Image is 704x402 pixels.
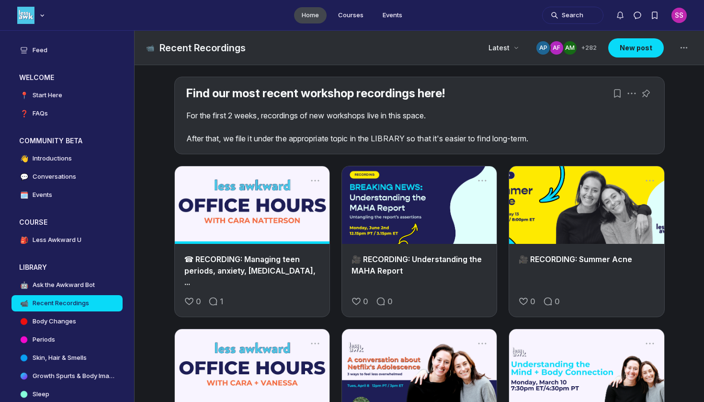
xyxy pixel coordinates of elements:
a: Periods [11,332,123,348]
button: Like the 🎥 RECORDING: Understanding the MAHA Report post [350,294,370,309]
a: 📹Recent Recordings [11,295,123,311]
span: 👋 [19,154,29,163]
h3: COURSE [19,218,47,227]
h3: COMMUNITY BETA [19,136,82,146]
a: Comment on this post [374,294,395,309]
svg: Space settings [678,42,690,54]
span: Latest [488,43,510,53]
button: Notifications [612,7,629,24]
button: COMMUNITY BETACollapse space [11,133,123,149]
button: Bookmarks [646,7,663,24]
div: AM [563,41,577,55]
span: 🗓️ [19,190,29,200]
a: 🗓️Events [11,187,123,203]
h3: LIBRARY [19,263,47,272]
span: 📍 [19,91,29,100]
a: Growth Spurts & Body Image [11,368,123,384]
button: Post actions [308,174,322,187]
h4: Skin, Hair & Smells [33,353,87,363]
span: 0 [363,296,368,307]
a: Comment on this post [541,294,562,309]
button: Bookmarks [611,87,624,100]
span: 🎒 [19,235,29,245]
a: Skin, Hair & Smells [11,350,123,366]
button: Latest [483,39,524,57]
button: New post [608,38,664,57]
button: Post actions [625,87,638,100]
p: For the first 2 weeks, recordings of new workshops live in this space. After that, we file it und... [186,110,653,144]
a: Find our most recent workshop recordings here! [186,86,445,100]
button: Less Awkward Hub logo [17,6,47,25]
span: 1 [220,296,223,307]
button: Post actions [476,337,489,350]
a: Comment on this post [206,294,225,309]
h4: Feed [33,46,47,55]
header: Page Header [135,31,704,65]
button: Like the ☎ RECORDING: Managing teen periods, anxiety, bedwetting, and screen time + more from Off... [182,294,203,309]
button: Post actions [476,174,489,187]
span: 📹 [146,43,156,53]
a: Home [294,7,327,23]
a: 📍Start Here [11,87,123,103]
a: ☎ RECORDING: Managing teen periods, anxiety, [MEDICAL_DATA], ... [184,254,316,287]
h4: Recent Recordings [33,299,89,308]
span: + 282 [581,44,597,52]
span: 💬 [19,172,29,182]
a: 🎒Less Awkward U [11,232,123,248]
button: Post actions [643,174,657,187]
div: AP [536,41,550,55]
h4: Conversations [33,172,76,182]
h4: Periods [33,335,55,345]
button: Direct messages [629,7,646,24]
span: 0 [387,296,393,307]
a: 💬Conversations [11,169,123,185]
a: Events [375,7,410,23]
a: ❓FAQs [11,105,123,122]
button: WELCOMECollapse space [11,70,123,85]
button: Search [542,7,603,24]
span: 0 [530,296,535,307]
div: AF [550,41,563,55]
h1: Recent Recordings [159,41,246,55]
button: +282 [535,40,597,56]
h3: WELCOME [19,73,54,82]
h4: Less Awkward U [33,235,81,245]
div: SS [671,8,687,23]
button: User menu options [671,8,687,23]
a: 👋Introductions [11,150,123,167]
a: Courses [330,7,371,23]
h4: Growth Spurts & Body Image [33,371,115,381]
a: 🎥 RECORDING: Summer Acne [519,254,632,264]
span: 0 [555,296,560,307]
button: LIBRARYCollapse space [11,260,123,275]
h4: Start Here [33,91,62,100]
a: Body Changes [11,313,123,330]
h4: Ask the Awkward Bot [33,280,95,290]
button: Like the 🎥 RECORDING: Summer Acne post [517,294,537,309]
span: 🤖 [19,280,29,290]
h4: FAQs [33,109,48,118]
h4: Sleep [33,390,49,399]
span: ❓ [19,109,29,118]
span: 📹 [19,299,29,308]
h4: Body Changes [33,317,76,326]
span: 0 [196,296,201,307]
button: Space settings [675,39,693,57]
h4: Introductions [33,154,72,163]
img: Less Awkward Hub logo [17,7,34,24]
a: Feed [11,42,123,58]
button: Post actions [308,337,322,350]
a: 🤖Ask the Awkward Bot [11,277,123,293]
a: 🎥 RECORDING: Understanding the MAHA Report [352,254,482,276]
button: Post actions [643,337,657,350]
button: COURSECollapse space [11,215,123,230]
h4: Events [33,190,52,200]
